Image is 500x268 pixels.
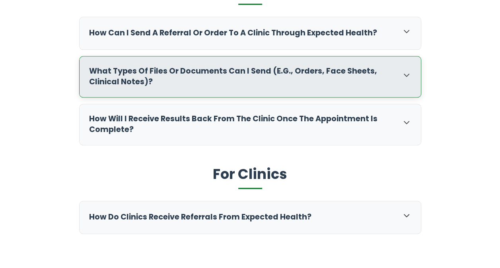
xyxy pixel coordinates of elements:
h3: What types of files or documents can I send (e.g., orders, face sheets, clinical notes)? [89,66,394,87]
div: How will I receive results back from the clinic once the appointment is complete? [80,104,421,145]
div: How can I send a referral or order to a clinic through Expected Health? [80,17,421,49]
h3: How can I send a referral or order to a clinic through Expected Health? [89,28,394,39]
div: What types of files or documents can I send (e.g., orders, face sheets, clinical notes)? [80,56,421,97]
div: How do clinics receive referrals from Expected Health? [80,201,421,233]
h3: How do clinics receive referrals from Expected Health? [89,212,394,223]
h2: For Clinics [79,165,421,189]
h3: How will I receive results back from the clinic once the appointment is complete? [89,114,394,135]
